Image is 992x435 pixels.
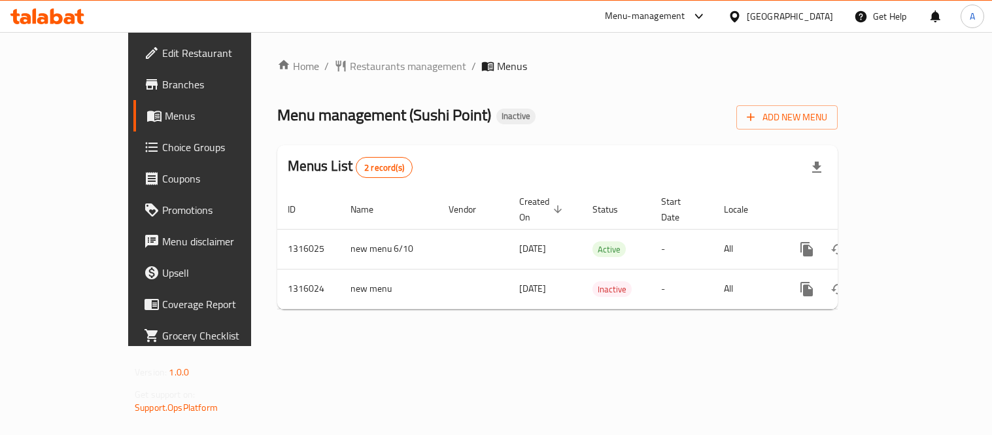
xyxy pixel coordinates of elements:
[133,69,294,100] a: Branches
[133,288,294,320] a: Coverage Report
[592,281,632,297] div: Inactive
[133,194,294,226] a: Promotions
[350,58,466,74] span: Restaurants management
[970,9,975,24] span: A
[133,320,294,351] a: Grocery Checklist
[340,269,438,309] td: new menu
[162,296,283,312] span: Coverage Report
[823,273,854,305] button: Change Status
[519,280,546,297] span: [DATE]
[449,201,493,217] span: Vendor
[324,58,329,74] li: /
[133,131,294,163] a: Choice Groups
[351,201,390,217] span: Name
[791,234,823,265] button: more
[747,109,827,126] span: Add New Menu
[162,139,283,155] span: Choice Groups
[651,229,713,269] td: -
[162,265,283,281] span: Upsell
[592,201,635,217] span: Status
[133,163,294,194] a: Coupons
[736,105,838,130] button: Add New Menu
[165,108,283,124] span: Menus
[277,190,927,309] table: enhanced table
[661,194,698,225] span: Start Date
[169,364,189,381] span: 1.0.0
[356,162,412,174] span: 2 record(s)
[781,190,927,230] th: Actions
[605,9,685,24] div: Menu-management
[356,157,413,178] div: Total records count
[288,201,313,217] span: ID
[496,109,536,124] div: Inactive
[162,77,283,92] span: Branches
[724,201,765,217] span: Locale
[135,386,195,403] span: Get support on:
[592,282,632,297] span: Inactive
[713,269,781,309] td: All
[496,111,536,122] span: Inactive
[162,234,283,249] span: Menu disclaimer
[133,257,294,288] a: Upsell
[277,100,491,130] span: Menu management ( Sushi Point )
[497,58,527,74] span: Menus
[133,100,294,131] a: Menus
[135,364,167,381] span: Version:
[592,241,626,257] div: Active
[133,37,294,69] a: Edit Restaurant
[288,156,413,178] h2: Menus List
[713,229,781,269] td: All
[801,152,832,183] div: Export file
[277,269,340,309] td: 1316024
[471,58,476,74] li: /
[135,399,218,416] a: Support.OpsPlatform
[277,229,340,269] td: 1316025
[334,58,466,74] a: Restaurants management
[340,229,438,269] td: new menu 6/10
[651,269,713,309] td: -
[747,9,833,24] div: [GEOGRAPHIC_DATA]
[162,202,283,218] span: Promotions
[277,58,838,74] nav: breadcrumb
[791,273,823,305] button: more
[277,58,319,74] a: Home
[162,45,283,61] span: Edit Restaurant
[519,194,566,225] span: Created On
[592,242,626,257] span: Active
[823,234,854,265] button: Change Status
[519,240,546,257] span: [DATE]
[162,171,283,186] span: Coupons
[162,328,283,343] span: Grocery Checklist
[133,226,294,257] a: Menu disclaimer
